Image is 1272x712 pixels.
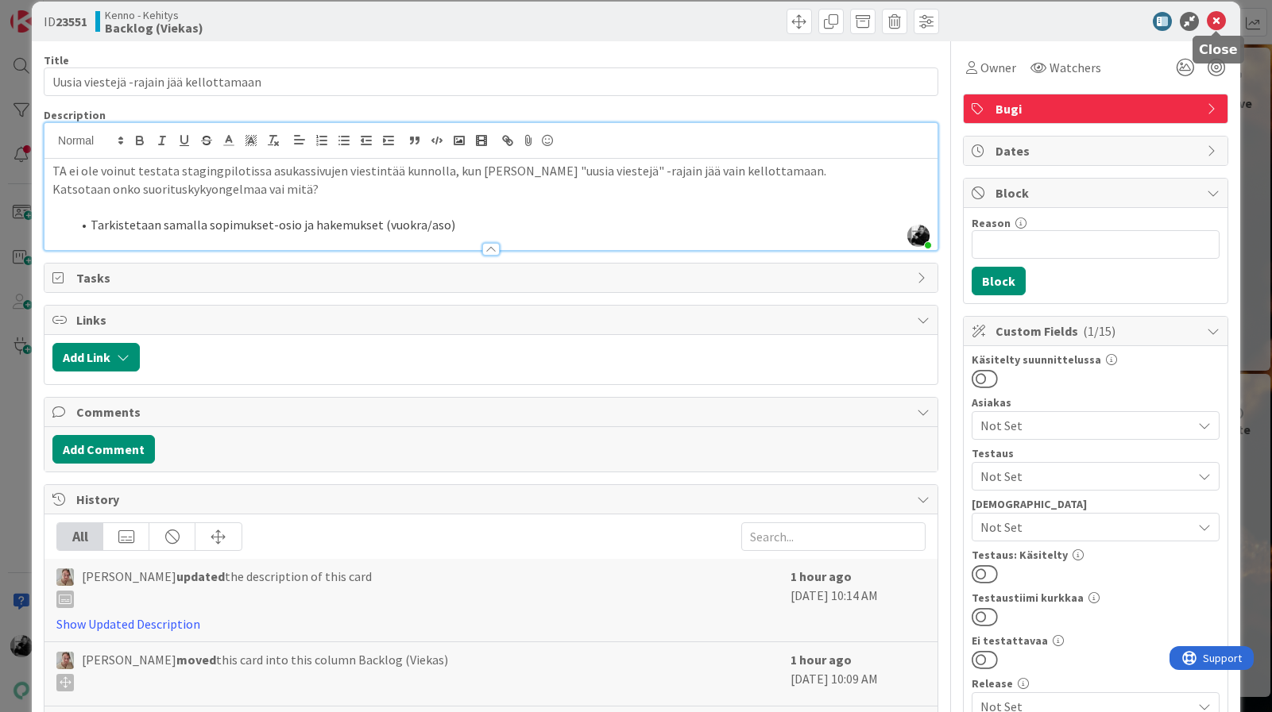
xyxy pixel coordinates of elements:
[972,448,1220,459] div: Testaus
[52,343,140,371] button: Add Link
[52,435,155,464] button: Add Comment
[44,53,69,67] label: Title
[44,67,938,96] input: type card name here...
[72,216,930,234] li: Tarkistetaan samalla sopimukset-osio ja hakemukset (vuokra/aso)
[1199,42,1238,57] h5: Close
[972,267,1026,295] button: Block
[105,9,203,21] span: Kenno - Kehitys
[56,652,74,669] img: SL
[980,467,1192,486] span: Not Set
[52,180,930,198] p: Katsotaan onko suorituskykyongelmaa vai mitä?
[741,522,926,551] input: Search...
[972,354,1220,365] div: Käsitelty suunnittelussa
[82,650,448,691] span: [PERSON_NAME] this card into this column Backlog (Viekas)
[972,397,1220,408] div: Asiakas
[105,21,203,34] b: Backlog (Viekas)
[44,12,87,31] span: ID
[76,310,909,329] span: Links
[76,402,909,421] span: Comments
[76,490,909,509] span: History
[56,13,87,29] b: 23551
[57,523,103,550] div: All
[980,518,1192,537] span: Not Set
[972,498,1220,510] div: [DEMOGRAPHIC_DATA]
[176,652,216,668] b: moved
[44,108,106,122] span: Description
[791,650,926,698] div: [DATE] 10:09 AM
[791,568,852,584] b: 1 hour ago
[33,2,72,21] span: Support
[972,216,1011,230] label: Reason
[972,592,1220,603] div: Testaustiimi kurkkaa
[980,58,1016,77] span: Owner
[996,141,1199,160] span: Dates
[996,99,1199,118] span: Bugi
[1083,323,1115,339] span: ( 1/15 )
[972,678,1220,689] div: Release
[996,321,1199,341] span: Custom Fields
[972,635,1220,646] div: Ei testattavaa
[980,416,1192,435] span: Not Set
[56,616,200,632] a: Show Updated Description
[52,162,930,180] p: TA ei ole voinut testata stagingpilotissa asukassivujen viestintää kunnolla, kun [PERSON_NAME] "u...
[791,567,926,633] div: [DATE] 10:14 AM
[791,652,852,668] b: 1 hour ago
[1050,58,1101,77] span: Watchers
[56,568,74,586] img: SL
[972,549,1220,560] div: Testaus: Käsitelty
[176,568,225,584] b: updated
[907,225,930,247] img: owX6Yn8Gtf0HfL41GjgUujKB69pzPBlN.jpeg
[76,268,909,287] span: Tasks
[996,183,1199,202] span: Block
[82,567,372,608] span: [PERSON_NAME] the description of this card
